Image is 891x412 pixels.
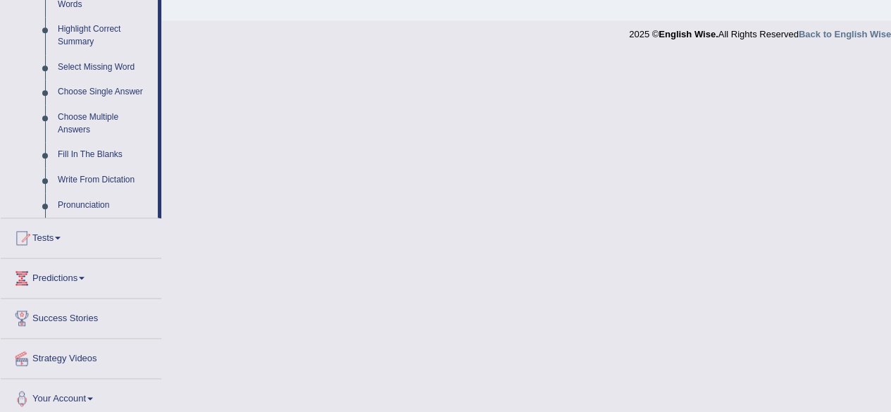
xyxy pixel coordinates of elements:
a: Tests [1,218,161,254]
a: Write From Dictation [51,168,158,193]
a: Fill In The Blanks [51,142,158,168]
a: Back to English Wise [799,29,891,39]
a: Success Stories [1,299,161,334]
a: Pronunciation [51,193,158,218]
a: Select Missing Word [51,55,158,80]
a: Predictions [1,258,161,294]
a: Highlight Correct Summary [51,17,158,54]
div: 2025 © All Rights Reserved [629,20,891,41]
a: Choose Single Answer [51,80,158,105]
strong: English Wise. [659,29,718,39]
a: Choose Multiple Answers [51,105,158,142]
a: Strategy Videos [1,339,161,374]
